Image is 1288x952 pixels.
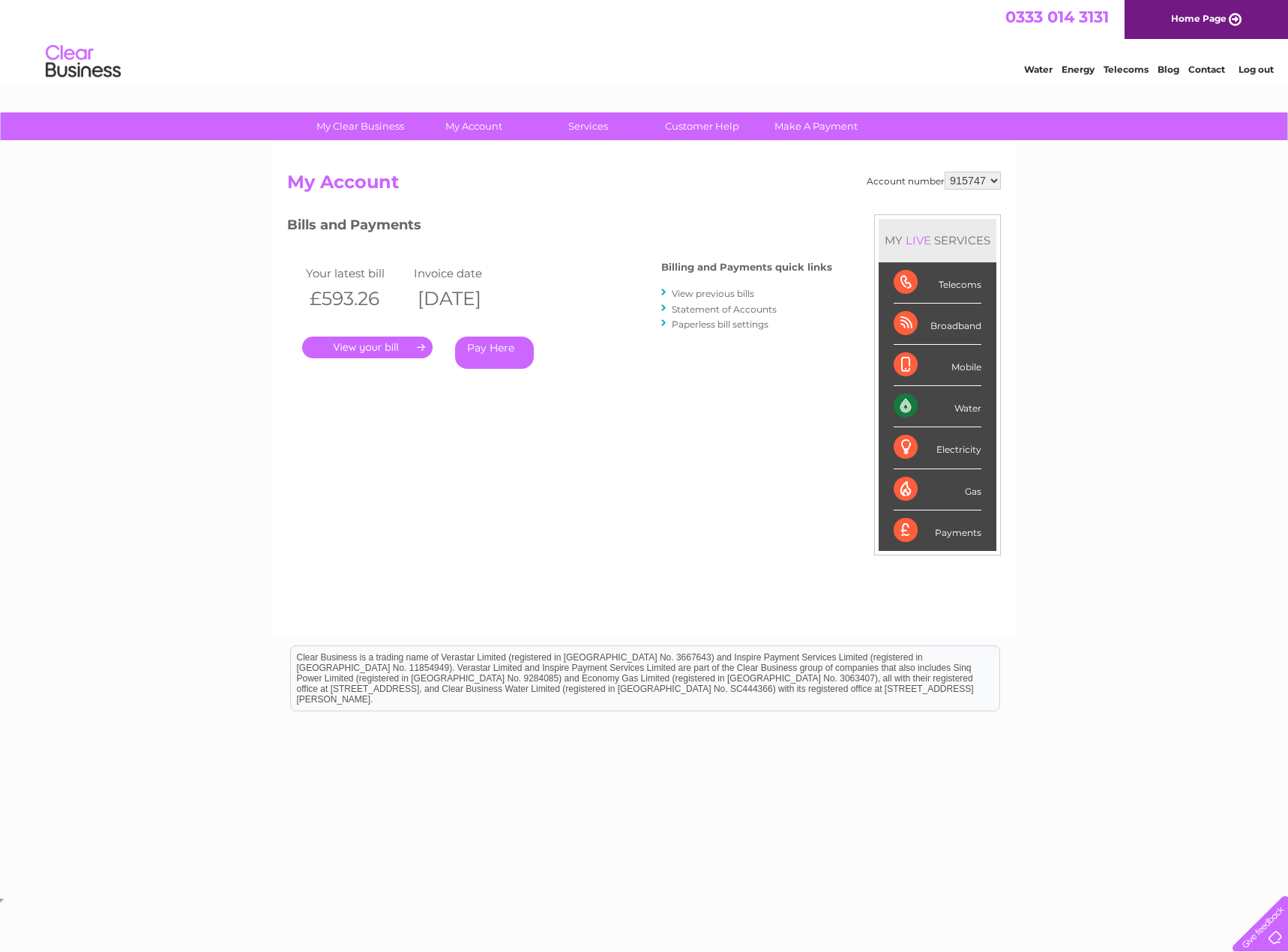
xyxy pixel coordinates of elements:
[672,319,768,330] a: Paperless bill settings
[867,172,1001,190] div: Account number
[287,214,832,241] h3: Bills and Payments
[903,233,934,247] div: LIVE
[455,337,534,369] a: Pay Here
[661,262,832,273] h4: Billing and Payments quick links
[410,263,518,283] td: Invoice date
[291,8,999,73] div: Clear Business is a trading name of Verastar Limited (registered in [GEOGRAPHIC_DATA] No. 3667643...
[287,172,1001,200] h2: My Account
[45,39,121,85] img: logo.png
[672,304,777,315] a: Statement of Accounts
[302,337,433,358] a: .
[412,112,536,140] a: My Account
[894,262,981,304] div: Telecoms
[1239,64,1274,75] a: Log out
[894,386,981,427] div: Water
[894,304,981,345] div: Broadband
[298,112,422,140] a: My Clear Business
[894,345,981,386] div: Mobile
[894,469,981,510] div: Gas
[894,427,981,469] div: Electricity
[1024,64,1053,75] a: Water
[754,112,878,140] a: Make A Payment
[1062,64,1095,75] a: Energy
[302,283,410,314] th: £593.26
[1104,64,1149,75] a: Telecoms
[1005,7,1109,26] a: 0333 014 3131
[410,283,518,314] th: [DATE]
[302,263,410,283] td: Your latest bill
[1158,64,1179,75] a: Blog
[672,288,754,299] a: View previous bills
[526,112,650,140] a: Services
[1188,64,1225,75] a: Contact
[640,112,764,140] a: Customer Help
[894,510,981,551] div: Payments
[879,219,996,262] div: MY SERVICES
